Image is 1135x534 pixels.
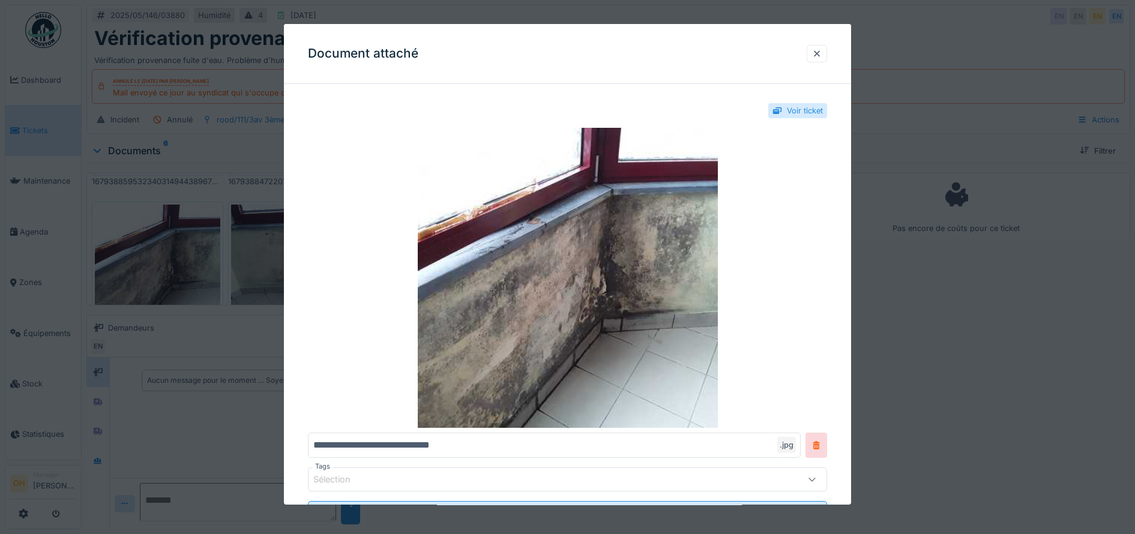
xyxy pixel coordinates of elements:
div: .jpg [777,437,796,453]
label: Tags [313,461,333,472]
img: 94631d91-8eb4-42d5-9e03-1c22a4160132-16793872058775588192920947170392.jpg [308,128,828,428]
h3: Document attaché [308,46,418,61]
div: Sélection [313,473,367,486]
div: Voir ticket [787,105,823,116]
